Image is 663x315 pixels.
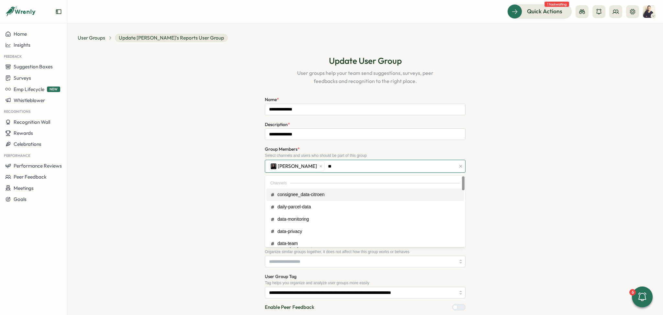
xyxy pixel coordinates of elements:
label: Group Members [265,146,300,153]
div: data-monitoring [277,216,309,223]
span: Emp Lifecycle [14,86,44,92]
p: User groups help your team send suggestions, surveys, peer feedbacks and recognition to the right... [293,69,438,85]
div: consignee_data-citroen [277,191,325,198]
label: Name [265,96,279,103]
span: Goals [14,196,27,202]
button: Expand sidebar [55,8,62,15]
div: Organize similar groups together, it does not affect how this group works or behaves [265,250,466,254]
span: Suggestion Boxes [14,64,53,70]
img: Jens Christenhuss [643,6,655,18]
label: Description [265,121,290,128]
span: Surveys [14,75,31,81]
span: Rewards [14,130,33,136]
span: Meetings [14,185,34,191]
img: Lisa Scherer [271,163,276,169]
span: Peer Feedback [14,174,47,180]
label: User Group Tag [265,273,297,280]
a: User Groups [78,34,105,41]
button: Quick Actions [507,4,572,18]
div: Tag helps you organize and analyze user groups more easily [265,281,466,285]
span: Performance Reviews [14,163,62,169]
span: Home [14,31,27,37]
div: Channels [270,180,460,186]
div: 6 [629,289,636,296]
button: 6 [632,286,653,307]
span: [PERSON_NAME] [278,163,317,170]
div: Select channels and users who should be part of this group [265,153,466,158]
span: Quick Actions [527,7,562,16]
div: daily-parcel-data [277,204,311,211]
span: NEW [47,87,60,92]
div: data-privacy [277,228,302,235]
span: Update [PERSON_NAME]'s Reports User Group [115,34,228,42]
span: Celebrations [14,141,41,147]
span: Recognition Wall [14,119,50,125]
h1: Update User Group [329,55,402,66]
span: Whistleblower [14,97,45,103]
div: data-team [277,240,298,247]
p: Enable Peer Feedback [265,304,314,311]
span: 1 task waiting [545,2,569,7]
span: Insights [14,42,30,48]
